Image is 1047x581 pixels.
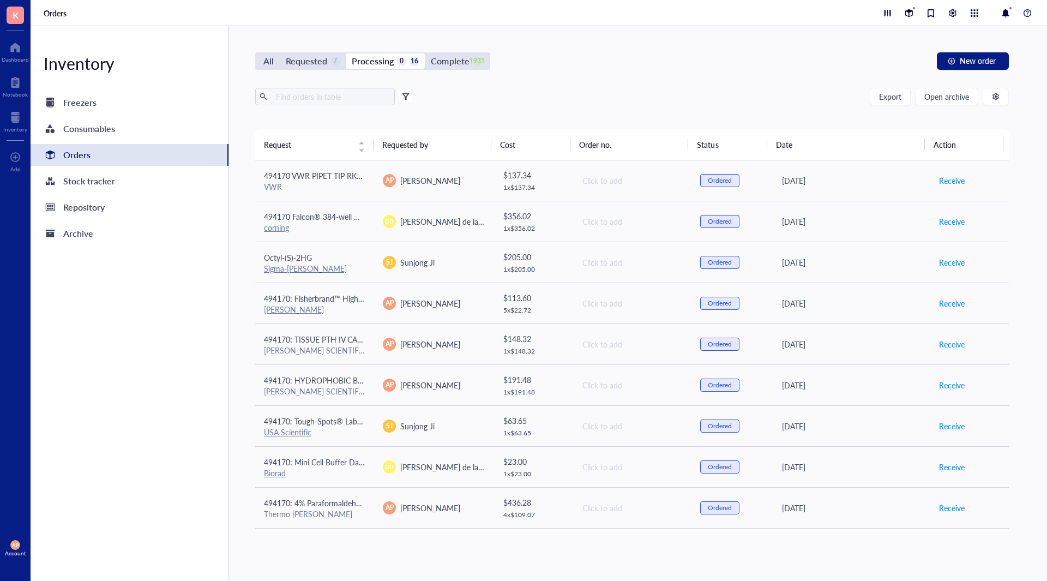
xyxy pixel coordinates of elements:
[582,461,683,473] div: Click to add
[782,461,921,473] div: [DATE]
[400,216,540,227] span: [PERSON_NAME] de la [PERSON_NAME]
[708,504,732,512] div: Ordered
[31,223,228,244] a: Archive
[374,129,492,160] th: Requested by
[3,109,27,133] a: Inventory
[473,57,482,66] div: 1931
[400,339,460,350] span: [PERSON_NAME]
[938,172,965,189] button: Receive
[782,502,921,514] div: [DATE]
[3,91,28,98] div: Notebook
[582,379,683,391] div: Click to add
[573,446,691,487] td: Click to add
[264,375,420,386] span: 494170: HYDROPHOBIC BARRIER PEN 2/PK
[400,380,460,391] span: [PERSON_NAME]
[255,52,490,70] div: segmented control
[264,211,642,222] span: 494170 Falcon® 384-well White Flat Bottom TC-treated Microtest Microplate, with Lid, Sterile, 5/P...
[503,265,564,274] div: 1 x $ 205.00
[400,462,540,472] span: [PERSON_NAME] de la [PERSON_NAME]
[924,92,969,101] span: Open archive
[352,53,394,69] div: Processing
[264,468,286,478] a: Biorad
[573,487,691,528] td: Click to add
[386,380,394,390] span: AP
[708,176,732,185] div: Ordered
[263,53,274,69] div: All
[264,509,365,519] div: Thermo [PERSON_NAME]
[582,215,683,227] div: Click to add
[938,458,965,476] button: Receive
[782,175,921,187] div: [DATE]
[503,333,564,345] div: $ 148.32
[767,129,925,160] th: Date
[688,129,767,160] th: Status
[264,457,442,468] span: 494170: Mini Cell Buffer Dams #[PHONE_NUMBER]
[582,338,683,350] div: Click to add
[264,222,289,233] a: corning
[63,121,115,136] div: Consumables
[573,201,691,242] td: Click to add
[491,129,570,160] th: Cost
[330,57,340,66] div: 7
[503,306,564,315] div: 5 x $ 22.72
[264,182,365,191] div: VWR
[938,499,965,517] button: Receive
[385,217,394,226] span: DD
[938,336,965,353] button: Receive
[503,183,564,192] div: 1 x $ 137.34
[938,295,965,312] button: Receive
[573,324,691,364] td: Click to add
[938,417,965,435] button: Receive
[915,88,978,105] button: Open archive
[582,175,683,187] div: Click to add
[708,299,732,308] div: Ordered
[264,334,417,345] span: 494170: TISSUE PTH IV CASS GRN 1000/CS
[937,52,1009,70] button: New order
[272,88,390,105] input: Find orders in table
[573,364,691,405] td: Click to add
[31,118,228,140] a: Consumables
[570,129,689,160] th: Order no.
[400,502,460,513] span: [PERSON_NAME]
[2,39,29,63] a: Dashboard
[503,470,564,478] div: 1 x $ 23.00
[503,292,564,304] div: $ 113.60
[939,502,965,514] span: Receive
[400,421,435,432] span: Sunjong Ji
[264,304,324,315] a: [PERSON_NAME]
[400,175,460,186] span: [PERSON_NAME]
[503,251,564,263] div: $ 205.00
[264,252,312,263] span: Octyl-(S)-2HG
[708,217,732,226] div: Ordered
[63,200,105,215] div: Repository
[582,502,683,514] div: Click to add
[264,498,405,508] span: 494170: 4% Paraformaldehyde in PBS 1 L
[3,74,28,98] a: Notebook
[264,416,494,427] span: 494170: Tough-Spots® Labels on Sheets (1/2" Diameter / Assorted)
[31,52,228,74] div: Inventory
[939,175,965,187] span: Receive
[960,56,996,65] span: New order
[782,297,921,309] div: [DATE]
[782,215,921,227] div: [DATE]
[400,257,435,268] span: Sunjong Ji
[410,57,419,66] div: 16
[708,381,732,390] div: Ordered
[939,297,965,309] span: Receive
[286,53,327,69] div: Requested
[782,256,921,268] div: [DATE]
[582,297,683,309] div: Click to add
[264,263,347,274] a: Sigma-[PERSON_NAME]
[385,463,394,471] span: DD
[503,347,564,356] div: 1 x $ 148.32
[582,256,683,268] div: Click to add
[3,126,27,133] div: Inventory
[573,405,691,446] td: Click to add
[503,388,564,397] div: 1 x $ 191.48
[939,379,965,391] span: Receive
[938,213,965,230] button: Receive
[782,420,921,432] div: [DATE]
[13,8,19,22] span: K
[573,283,691,324] td: Click to add
[938,254,965,271] button: Receive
